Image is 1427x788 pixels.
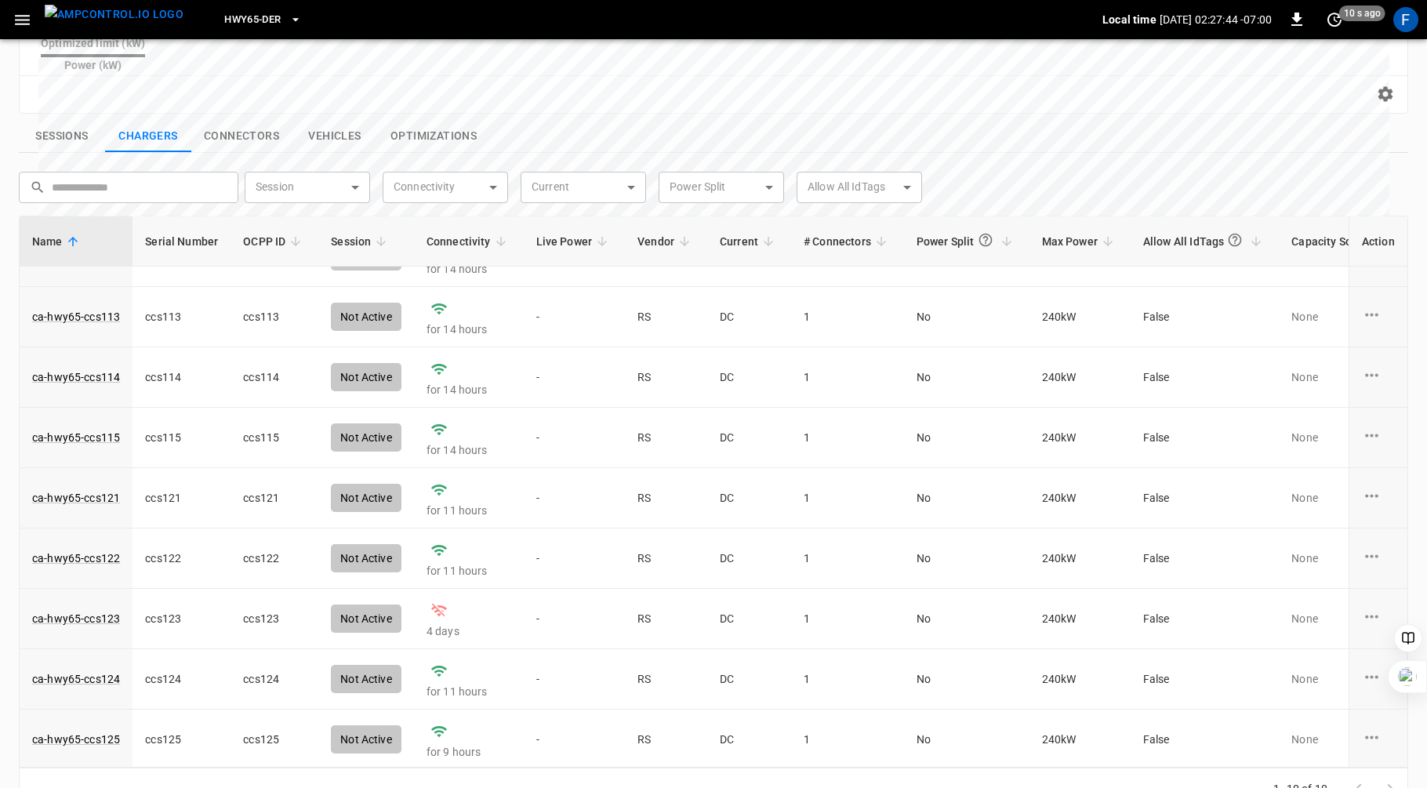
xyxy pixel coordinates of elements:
div: charge point options [1362,607,1395,630]
span: Current [720,232,779,251]
div: charge point options [1362,547,1395,570]
td: 240 kW [1029,710,1131,770]
td: DC [707,710,791,770]
a: ca-hwy65-ccs124 [32,671,120,687]
a: ca-hwy65-ccs125 [32,732,120,747]
span: HWY65-DER [224,11,281,29]
span: Max Power [1042,232,1118,251]
button: show latest charge points [105,120,191,153]
td: DC [707,528,791,589]
span: # Connectors [804,232,891,251]
p: for 11 hours [427,684,511,699]
p: None [1291,732,1392,747]
td: RS [625,528,707,589]
p: None [1291,309,1392,325]
div: charge point options [1362,426,1395,449]
p: for 11 hours [427,503,511,518]
button: show latest optimizations [378,120,489,153]
span: Connectivity [427,232,511,251]
button: show latest connectors [191,120,292,153]
td: 240 kW [1029,468,1131,528]
td: 1 [791,589,904,649]
div: charge point options [1362,365,1395,389]
p: None [1291,490,1392,506]
td: No [904,710,1029,770]
a: ca-hwy65-ccs123 [32,611,120,626]
div: charge point options [1362,667,1395,691]
p: [DATE] 02:27:44 -07:00 [1160,12,1272,27]
div: charge point options [1362,305,1395,329]
th: Capacity Schedules [1279,216,1404,267]
th: Action [1349,216,1407,267]
td: 1 [791,649,904,710]
td: False [1131,710,1279,770]
button: HWY65-DER [218,5,307,35]
td: DC [707,468,791,528]
td: False [1131,649,1279,710]
div: charge point options [1362,728,1395,751]
button: show latest vehicles [292,120,378,153]
span: Allow All IdTags [1143,226,1266,256]
span: 10 s ago [1339,5,1385,21]
td: 1 [791,468,904,528]
td: ccs121 [133,468,231,528]
td: ccs124 [133,649,231,710]
a: ca-hwy65-ccs115 [32,430,120,445]
td: ccs121 [231,468,318,528]
td: 240 kW [1029,528,1131,589]
td: ccs122 [231,528,318,589]
td: 240 kW [1029,589,1131,649]
td: - [524,468,626,528]
td: ccs125 [133,710,231,770]
a: ca-hwy65-ccs113 [32,309,120,325]
p: for 9 hours [427,744,511,760]
td: No [904,528,1029,589]
td: False [1131,589,1279,649]
button: set refresh interval [1322,7,1347,32]
td: No [904,649,1029,710]
span: Session [331,232,391,251]
td: ccs124 [231,649,318,710]
th: Serial Number [133,216,231,267]
div: Not Active [331,544,401,572]
span: Name [32,232,83,251]
td: - [524,710,626,770]
td: DC [707,649,791,710]
td: False [1131,528,1279,589]
td: - [524,589,626,649]
span: Live Power [536,232,613,251]
td: ccs122 [133,528,231,589]
p: None [1291,369,1392,385]
td: DC [707,589,791,649]
div: Not Active [331,484,401,512]
span: OCPP ID [243,232,306,251]
p: None [1291,611,1392,626]
div: profile-icon [1393,7,1418,32]
p: 4 days [427,623,511,639]
td: ccs123 [133,589,231,649]
p: None [1291,671,1392,687]
div: charge point options [1362,486,1395,510]
p: for 11 hours [427,563,511,579]
td: RS [625,468,707,528]
td: No [904,589,1029,649]
a: ca-hwy65-ccs122 [32,550,120,566]
td: No [904,468,1029,528]
a: ca-hwy65-ccs121 [32,490,120,506]
p: None [1291,550,1392,566]
span: Vendor [637,232,695,251]
td: - [524,528,626,589]
td: ccs125 [231,710,318,770]
p: None [1291,430,1392,445]
td: 240 kW [1029,649,1131,710]
img: ampcontrol.io logo [45,5,183,24]
td: RS [625,589,707,649]
div: Not Active [331,665,401,693]
td: - [524,649,626,710]
div: Not Active [331,605,401,633]
div: Not Active [331,725,401,754]
button: show latest sessions [19,120,105,153]
td: RS [625,710,707,770]
td: RS [625,649,707,710]
a: ca-hwy65-ccs114 [32,369,120,385]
